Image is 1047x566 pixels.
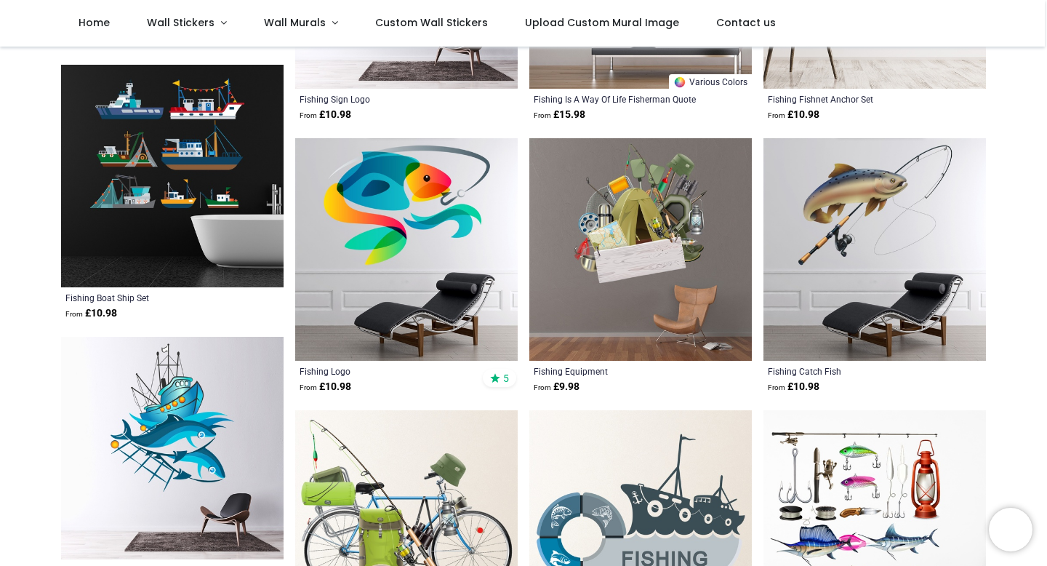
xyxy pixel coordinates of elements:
span: From [768,111,785,119]
strong: £ 9.98 [534,380,579,394]
a: Fishing Equipment [534,365,705,377]
span: Custom Wall Stickers [375,15,488,30]
strong: £ 10.98 [300,380,351,394]
a: Various Colors [669,74,752,89]
span: Home [79,15,110,30]
span: Upload Custom Mural Image [525,15,679,30]
a: Fishing Fishnet Anchor Set [768,93,939,105]
a: Fishing Sign Logo [300,93,470,105]
img: Color Wheel [673,76,686,89]
img: Fishing Equipment Wall Sticker [529,138,752,361]
span: Contact us [716,15,776,30]
a: Fishing Is A Way Of Life Fisherman Quote [534,93,705,105]
a: Fishing Catch Fish [768,365,939,377]
img: Fishing Trawler Fishing Boat Wall Sticker [61,337,284,559]
span: From [300,383,317,391]
span: From [534,111,551,119]
span: Wall Stickers [147,15,214,30]
span: From [534,383,551,391]
span: From [300,111,317,119]
strong: £ 10.98 [768,108,819,122]
a: Fishing Logo [300,365,470,377]
span: 5 [503,372,509,385]
strong: £ 10.98 [768,380,819,394]
img: Fishing Logo Wall Sticker [295,138,518,361]
img: Fishing Boat Ship Wall Sticker Set [61,65,284,287]
img: Fishing Catch Fish Wall Sticker [763,138,986,361]
strong: £ 10.98 [65,306,117,321]
strong: £ 15.98 [534,108,585,122]
iframe: Brevo live chat [989,508,1032,551]
span: From [768,383,785,391]
strong: £ 10.98 [300,108,351,122]
a: Fishing Boat Ship Set [65,292,236,303]
span: From [65,310,83,318]
span: Wall Murals [264,15,326,30]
